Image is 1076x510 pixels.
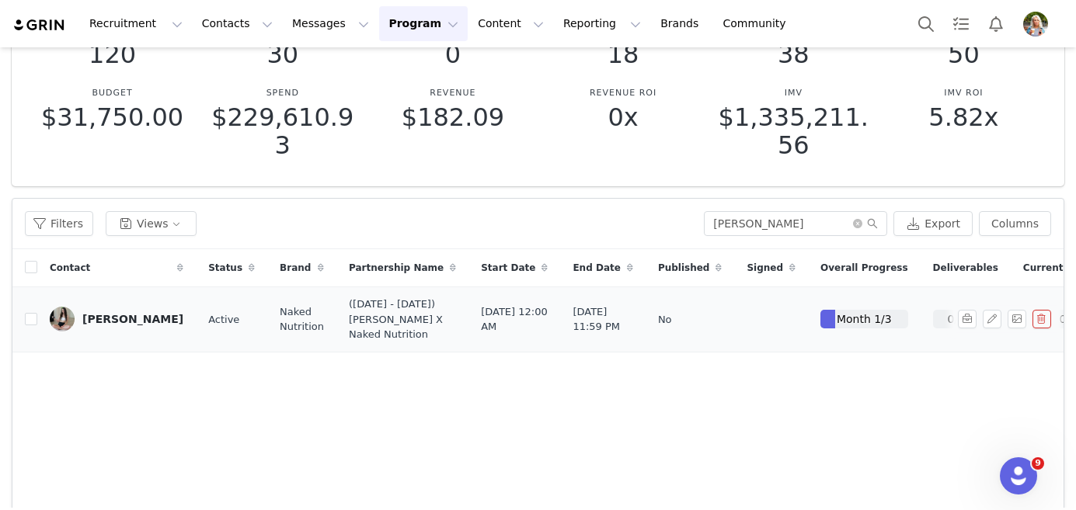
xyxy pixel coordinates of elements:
[349,261,444,275] span: Partnership Name
[468,6,553,41] button: Content
[548,87,699,100] p: Revenue ROI
[80,6,192,41] button: Recruitment
[888,103,1039,131] p: 5.82x
[349,297,456,342] span: ([DATE] - [DATE]) [PERSON_NAME] X Naked Nutrition
[283,6,378,41] button: Messages
[50,261,90,275] span: Contact
[718,40,869,68] p: 38
[548,103,699,131] p: 0x
[548,40,699,68] p: 18
[820,261,907,275] span: Overall Progress
[1023,12,1048,36] img: 61967f57-7e25-4ea5-a261-7e30b6473b92.png
[377,87,528,100] p: Revenue
[82,313,183,325] div: [PERSON_NAME]
[944,6,978,41] a: Tasks
[573,304,632,335] span: [DATE] 11:59 PM
[208,261,242,275] span: Status
[888,40,1039,68] p: 50
[377,40,528,68] p: 0
[481,304,548,335] span: [DATE] 12:00 AM
[1014,12,1064,36] button: Profile
[481,261,535,275] span: Start Date
[1000,457,1037,494] iframe: Intercom live chat
[718,87,869,100] p: IMV
[402,102,504,132] span: $182.09
[37,87,188,100] p: Budget
[106,211,197,236] button: Views
[719,102,869,160] span: $1,335,211.56
[867,218,878,229] i: icon: search
[651,6,712,41] a: Brands
[979,211,1051,236] button: Columns
[379,6,468,41] button: Program
[25,211,93,236] button: Filters
[658,261,710,275] span: Published
[211,102,353,160] span: $229,610.93
[207,40,358,68] p: 30
[280,261,311,275] span: Brand
[207,87,358,100] p: Spend
[554,6,650,41] button: Reporting
[1032,457,1044,470] span: 9
[280,304,324,335] span: Naked Nutrition
[747,261,783,275] span: Signed
[853,219,862,228] i: icon: close-circle
[933,261,998,275] span: Deliverables
[933,310,980,328] div: 0/6
[50,307,183,331] a: [PERSON_NAME]
[979,6,1013,41] button: Notifications
[820,310,907,328] div: Month 1/3
[909,6,943,41] button: Search
[573,261,620,275] span: End Date
[50,307,75,331] img: 689900be-9cf3-45b7-a747-7cc8475f6b17--s.jpg
[658,312,672,328] span: No
[888,87,1039,100] p: IMV ROI
[12,18,67,33] img: grin logo
[41,102,183,132] span: $31,750.00
[893,211,973,236] button: Export
[193,6,282,41] button: Contacts
[208,312,239,328] span: Active
[37,40,188,68] p: 120
[714,6,803,41] a: Community
[704,211,887,236] input: Search...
